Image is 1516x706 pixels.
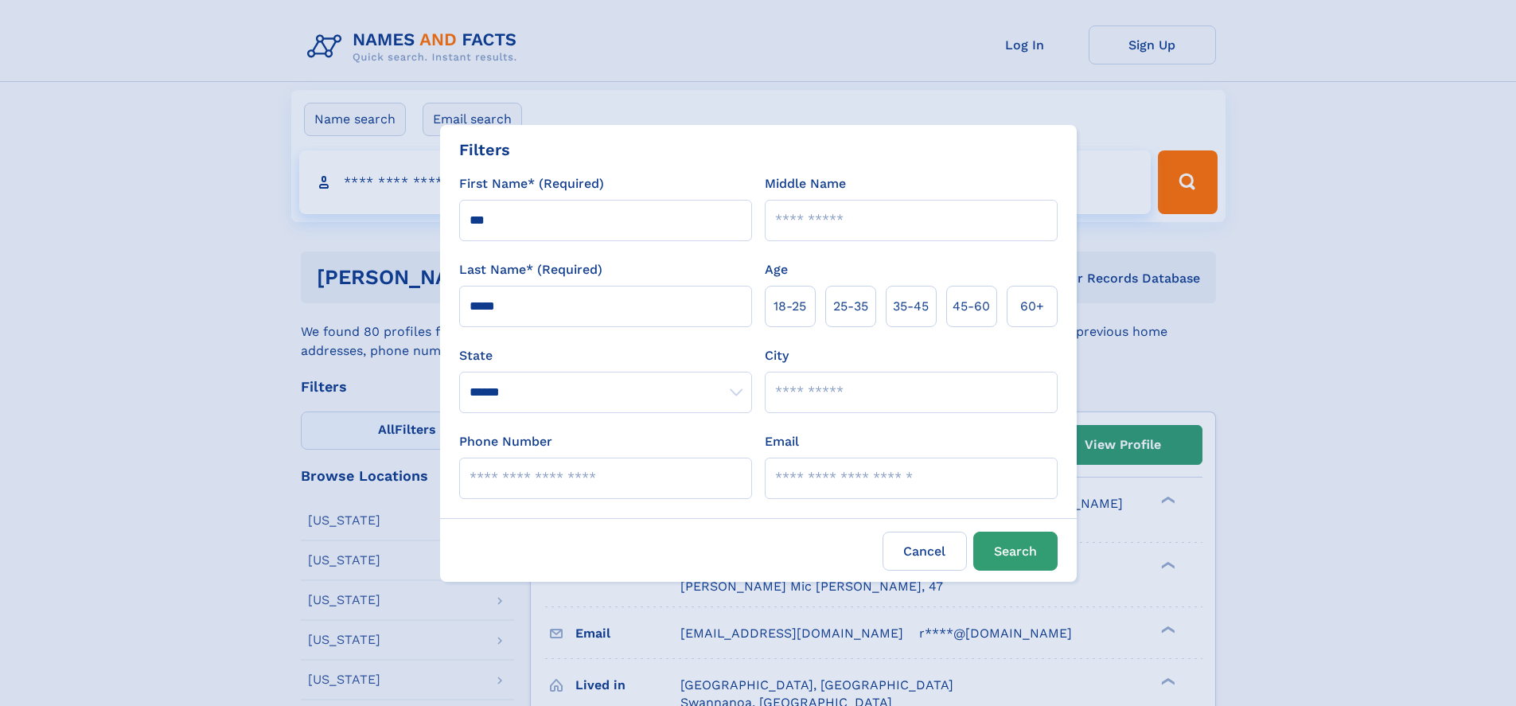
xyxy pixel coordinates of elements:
[765,432,799,451] label: Email
[765,346,789,365] label: City
[765,174,846,193] label: Middle Name
[459,432,552,451] label: Phone Number
[973,532,1058,571] button: Search
[774,297,806,316] span: 18‑25
[459,346,752,365] label: State
[459,174,604,193] label: First Name* (Required)
[459,260,602,279] label: Last Name* (Required)
[893,297,929,316] span: 35‑45
[1020,297,1044,316] span: 60+
[765,260,788,279] label: Age
[833,297,868,316] span: 25‑35
[459,138,510,162] div: Filters
[883,532,967,571] label: Cancel
[953,297,990,316] span: 45‑60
